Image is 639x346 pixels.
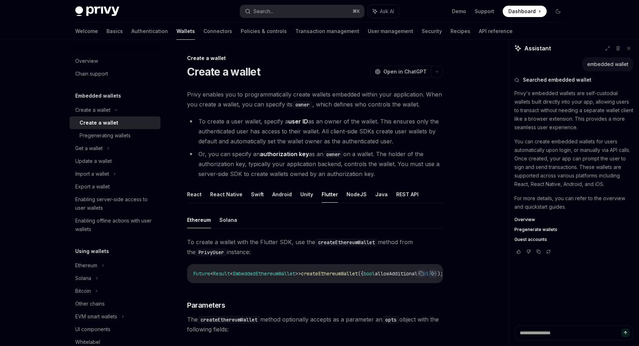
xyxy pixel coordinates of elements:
[295,270,301,277] span: >>
[75,300,105,308] div: Other chains
[251,186,264,203] button: Swift
[75,106,110,114] div: Create a wallet
[70,116,160,129] a: Create a wallet
[503,6,547,17] a: Dashboard
[508,8,536,15] span: Dashboard
[196,248,227,256] code: PrivyUser
[213,270,230,277] span: Result
[272,186,292,203] button: Android
[203,23,232,40] a: Connectors
[187,300,225,310] span: Parameters
[416,269,426,278] button: Copy the contents from the code block
[514,237,547,242] span: Guest accounts
[380,8,394,15] span: Ask AI
[75,195,156,212] div: Enabling server-side access to user wallets
[479,23,513,40] a: API reference
[187,314,443,334] span: The method optionally accepts as a parameter an object with the following fields:
[315,238,378,246] code: createEthereumWallet
[396,186,419,203] button: REST API
[70,297,160,310] a: Other chains
[75,170,109,178] div: Import a wallet
[80,119,118,127] div: Create a wallet
[375,270,417,277] span: allowAdditional
[75,23,98,40] a: Welcome
[514,76,633,83] button: Searched embedded wallet
[353,9,360,14] span: ⌘ K
[514,237,633,242] a: Guest accounts
[75,216,156,234] div: Enabling offline actions with user wallets
[75,287,91,295] div: Bitcoin
[422,23,442,40] a: Security
[260,150,309,158] strong: authorization key
[70,55,160,67] a: Overview
[75,182,110,191] div: Export a wallet
[587,61,628,68] div: embedded wallet
[514,217,535,223] span: Overview
[75,6,119,16] img: dark logo
[193,270,210,277] span: Future
[75,247,109,256] h5: Using wallets
[75,157,112,165] div: Update a wallet
[435,270,443,277] span: });
[253,7,273,16] div: Search...
[382,316,399,324] code: opts
[187,149,443,179] li: Or, you can specify an as an on a wallet. The holder of the authorization key, typically your app...
[75,274,91,282] div: Solana
[187,55,443,62] div: Create a wallet
[240,5,364,18] button: Search...⌘K
[233,270,295,277] span: EmbeddedEthereumWallet
[322,186,338,203] button: Flutter
[75,70,108,78] div: Chain support
[187,212,211,228] button: Ethereum
[514,227,633,232] a: Pregenerate wallets
[75,57,98,65] div: Overview
[368,23,413,40] a: User management
[230,270,233,277] span: <
[75,92,121,100] h5: Embedded wallets
[176,23,195,40] a: Wallets
[187,116,443,146] li: To create a user wallet, specify a as an owner of the wallet. This ensures only the authenticated...
[70,193,160,214] a: Enabling server-side access to user wallets
[475,8,494,15] a: Support
[428,269,437,278] button: Ask AI
[70,67,160,80] a: Chain support
[300,186,313,203] button: Unity
[301,270,358,277] span: createEthereumWallet
[370,66,431,78] button: Open in ChatGPT
[524,44,551,53] span: Assistant
[75,312,117,321] div: EVM smart wallets
[70,214,160,236] a: Enabling offline actions with user wallets
[187,237,443,257] span: To create a wallet with the Flutter SDK, use the method from the instance:
[383,68,427,75] span: Open in ChatGPT
[358,270,364,277] span: ({
[323,150,343,158] code: owner
[70,180,160,193] a: Export a wallet
[295,23,359,40] a: Transaction management
[219,212,237,228] button: Solana
[288,118,308,125] strong: user ID
[80,131,131,140] div: Pregenerating wallets
[346,186,367,203] button: NodeJS
[375,186,388,203] button: Java
[514,89,633,132] p: Privy's embedded wallets are self-custodial wallets built directly into your app, allowing users ...
[198,316,260,324] code: createEthereumWallet
[75,325,110,334] div: UI components
[70,155,160,167] a: Update a wallet
[131,23,168,40] a: Authentication
[514,137,633,188] p: You can create embedded wallets for users automatically upon login, or manually via API calls. On...
[450,23,470,40] a: Recipes
[187,186,202,203] button: React
[75,144,103,153] div: Get a wallet
[210,186,242,203] button: React Native
[364,270,375,277] span: bool
[75,261,97,270] div: Ethereum
[621,329,630,337] button: Send message
[368,5,399,18] button: Ask AI
[187,65,260,78] h1: Create a wallet
[210,270,213,277] span: <
[514,194,633,211] p: For more details, you can refer to the overview and quickstart guides.
[523,76,591,83] span: Searched embedded wallet
[293,101,312,109] code: owner
[514,227,557,232] span: Pregenerate wallets
[552,6,564,17] button: Toggle dark mode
